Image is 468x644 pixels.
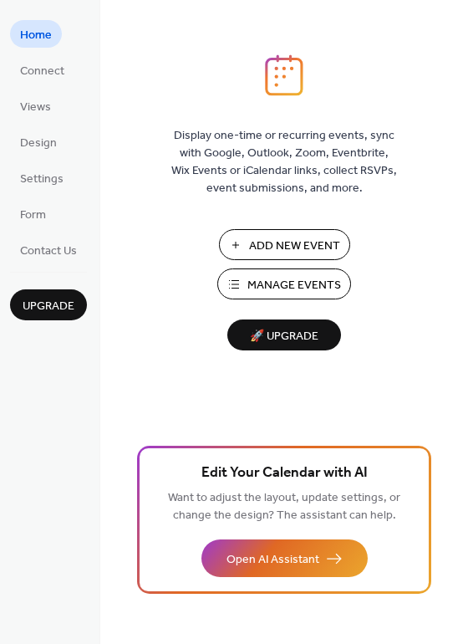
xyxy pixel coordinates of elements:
[201,539,368,577] button: Open AI Assistant
[20,27,52,44] span: Home
[20,99,51,116] span: Views
[20,243,77,260] span: Contact Us
[217,268,351,299] button: Manage Events
[219,229,350,260] button: Add New Event
[227,319,341,350] button: 🚀 Upgrade
[265,54,303,96] img: logo_icon.svg
[226,551,319,569] span: Open AI Assistant
[10,200,56,227] a: Form
[237,325,331,348] span: 🚀 Upgrade
[10,128,67,156] a: Design
[10,289,87,320] button: Upgrade
[249,238,340,255] span: Add New Event
[10,92,61,120] a: Views
[247,277,341,294] span: Manage Events
[201,462,368,485] span: Edit Your Calendar with AI
[10,20,62,48] a: Home
[20,171,64,188] span: Settings
[168,487,400,527] span: Want to adjust the layout, update settings, or change the design? The assistant can help.
[171,127,397,197] span: Display one-time or recurring events, sync with Google, Outlook, Zoom, Eventbrite, Wix Events or ...
[10,164,74,192] a: Settings
[20,135,57,152] span: Design
[20,63,64,80] span: Connect
[10,236,87,263] a: Contact Us
[20,207,46,224] span: Form
[10,56,74,84] a: Connect
[23,298,74,315] span: Upgrade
